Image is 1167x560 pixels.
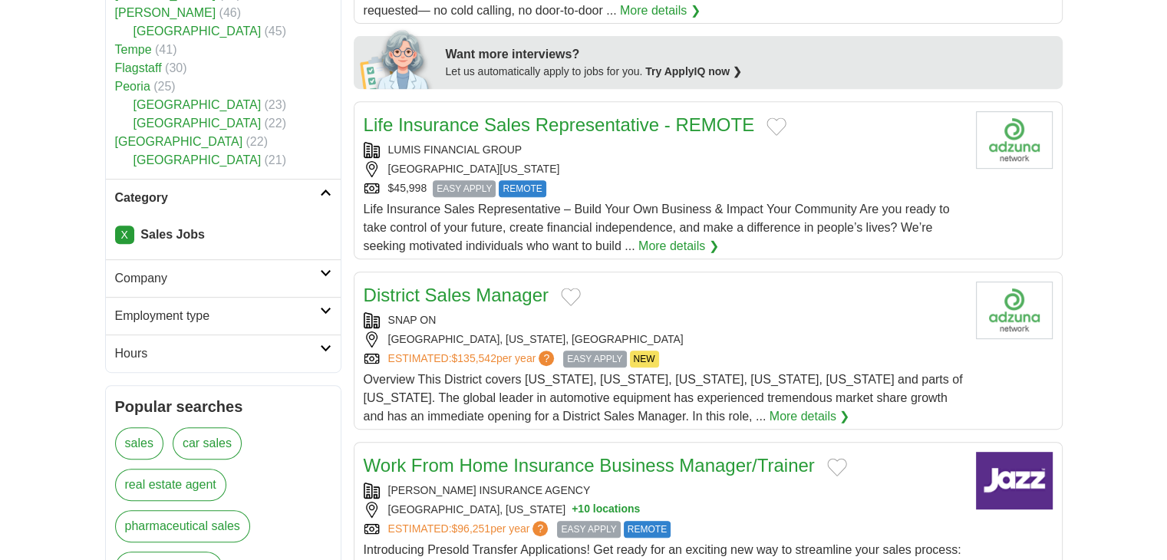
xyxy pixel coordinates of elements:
a: Flagstaff [115,61,162,74]
span: EASY APPLY [563,351,626,367]
a: ESTIMATED:$96,251per year? [388,521,552,538]
img: apply-iq-scientist.png [360,28,434,89]
h2: Category [115,189,320,207]
h2: Hours [115,344,320,363]
div: [GEOGRAPHIC_DATA], [US_STATE] [364,502,964,518]
a: X [115,226,134,244]
a: pharmaceutical sales [115,510,250,542]
img: Company logo [976,111,1053,169]
span: (45) [265,25,286,38]
a: More details ❯ [620,2,701,20]
span: Overview This District covers [US_STATE], [US_STATE], [US_STATE], [US_STATE], [US_STATE] and part... [364,373,963,423]
span: + [572,502,578,518]
div: [PERSON_NAME] INSURANCE AGENCY [364,483,964,499]
div: LUMIS FINANCIAL GROUP [364,142,964,158]
span: (22) [265,117,286,130]
a: [PERSON_NAME] [115,6,216,19]
span: ? [539,351,554,366]
span: (46) [219,6,241,19]
a: Tempe [115,43,152,56]
div: Let us automatically apply to jobs for you. [446,64,1053,80]
a: Employment type [106,297,341,334]
a: Category [106,179,341,216]
div: $45,998 [364,180,964,197]
button: Add to favorite jobs [561,288,581,306]
div: [GEOGRAPHIC_DATA], [US_STATE], [GEOGRAPHIC_DATA] [364,331,964,348]
h2: Employment type [115,307,320,325]
span: ? [532,521,548,536]
a: Hours [106,334,341,372]
a: sales [115,427,163,460]
span: REMOTE [499,180,546,197]
span: $96,251 [451,522,490,535]
button: Add to favorite jobs [827,458,847,476]
a: car sales [173,427,242,460]
span: REMOTE [624,521,671,538]
span: $135,542 [451,352,496,364]
a: ESTIMATED:$135,542per year? [388,351,558,367]
a: Try ApplyIQ now ❯ [645,65,742,77]
span: (22) [246,135,268,148]
h2: Popular searches [115,395,331,418]
a: Life Insurance Sales Representative - REMOTE [364,114,755,135]
img: Company logo [976,452,1053,509]
span: (21) [265,153,286,166]
a: [GEOGRAPHIC_DATA] [134,153,262,166]
span: EASY APPLY [557,521,620,538]
button: +10 locations [572,502,640,518]
button: Add to favorite jobs [766,117,786,136]
div: SNAP ON [364,312,964,328]
a: [GEOGRAPHIC_DATA] [134,117,262,130]
h2: Company [115,269,320,288]
div: [GEOGRAPHIC_DATA][US_STATE] [364,161,964,177]
a: More details ❯ [638,237,719,255]
span: (25) [153,80,175,93]
img: Company logo [976,282,1053,339]
a: District Sales Manager [364,285,549,305]
a: Peoria [115,80,150,93]
a: Company [106,259,341,297]
a: Work From Home Insurance Business Manager/Trainer [364,455,815,476]
span: (30) [165,61,186,74]
span: Life Insurance Sales Representative – Build Your Own Business & Impact Your Community Are you rea... [364,203,950,252]
a: [GEOGRAPHIC_DATA] [115,135,243,148]
strong: Sales Jobs [140,228,205,241]
div: Want more interviews? [446,45,1053,64]
a: More details ❯ [770,407,850,426]
span: EASY APPLY [433,180,496,197]
a: real estate agent [115,469,226,501]
a: [GEOGRAPHIC_DATA] [134,98,262,111]
a: [GEOGRAPHIC_DATA] [134,25,262,38]
span: NEW [630,351,659,367]
span: (41) [155,43,176,56]
span: (23) [265,98,286,111]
